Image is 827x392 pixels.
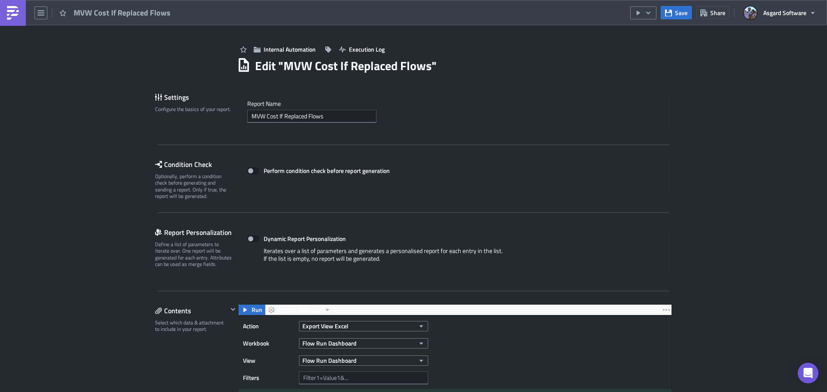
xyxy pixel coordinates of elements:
[228,304,238,315] button: Hide content
[74,8,171,18] span: MVW Cost If Replaced Flows
[243,337,295,350] label: Workbook
[302,321,348,330] span: Export View Excel
[299,338,428,349] button: Flow Run Dashboard
[739,3,821,22] button: Asgard Software
[155,106,233,112] div: Configure the basics of your report.
[239,305,265,315] button: Run
[264,45,316,54] span: Internal Automation
[155,241,233,268] div: Define a list of parameters to iterate over. One report will be generated for each entry. Attribu...
[243,354,295,367] label: View
[661,6,692,19] button: Save
[763,8,806,17] span: Asgard Software
[299,355,428,366] button: Flow Run Dashboard
[243,320,295,333] label: Action
[252,305,262,315] span: Run
[696,6,730,19] button: Share
[249,43,320,56] button: Internal Automation
[155,173,233,200] div: Optionally, perform a condition check before generating and sending a report. Only if true, the r...
[264,166,390,175] strong: Perform condition check before report generation
[349,45,385,54] span: Execution Log
[299,371,428,384] input: Filter1=Value1&...
[299,321,428,331] button: Export View Excel
[265,305,334,315] button: Asgard Software
[155,91,238,104] div: Settings
[243,371,295,384] label: Filters
[675,8,687,17] span: Save
[302,339,357,348] span: Flow Run Dashboard
[743,6,758,20] img: Avatar
[302,356,357,365] span: Flow Run Dashboard
[278,305,321,315] span: Asgard Software
[155,304,228,317] div: Contents
[247,247,663,269] div: Iterates over a list of parameters and generates a personalised report for each entry in the list...
[155,319,228,333] div: Select which data & attachment to include in your report.
[6,6,20,20] img: PushMetrics
[3,3,411,10] body: Rich Text Area. Press ALT-0 for help.
[798,363,818,383] div: Open Intercom Messenger
[264,234,346,243] strong: Dynamic Report Personalization
[155,226,238,239] div: Report Personalization
[335,43,389,56] button: Execution Log
[255,58,437,74] h1: Edit " MVW Cost If Replaced Flows "
[155,158,238,171] div: Condition Check
[247,100,663,108] label: Report Nam﻿e
[710,8,725,17] span: Share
